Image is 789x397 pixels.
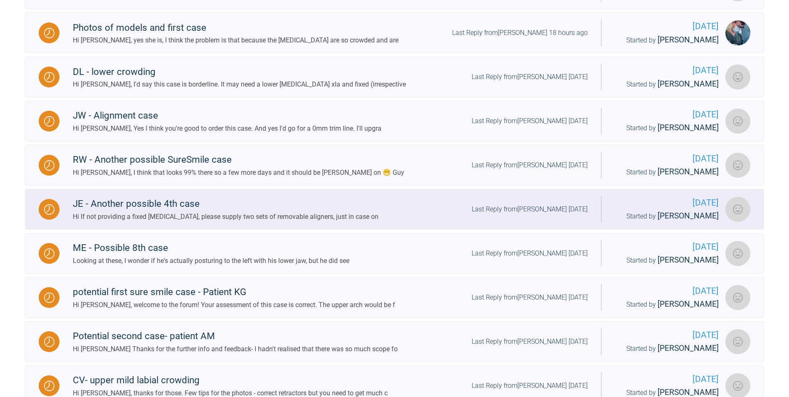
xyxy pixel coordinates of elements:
a: WaitingDL - lower crowdingHi [PERSON_NAME], I'd say this case is borderline. It may need a lower ... [25,57,764,97]
div: Hi [PERSON_NAME], I think that looks 99% there so a few more days and it should be [PERSON_NAME] ... [73,167,404,178]
img: Waiting [44,381,54,391]
a: WaitingJW - Alignment caseHi [PERSON_NAME], Yes I think you're good to order this case. And yes I... [25,101,764,141]
img: Waiting [44,337,54,347]
div: Photos of models and first case [73,20,398,35]
div: RW - Another possible SureSmile case [73,152,404,167]
div: Last Reply from [PERSON_NAME] [DATE] [472,204,588,215]
div: Started by [615,122,719,134]
img: Chris Pritchard [725,329,750,354]
span: [DATE] [615,108,719,122]
img: Waiting [44,72,54,82]
div: Last Reply from [PERSON_NAME] 18 hours ago [452,27,588,38]
div: Last Reply from [PERSON_NAME] [DATE] [472,116,588,127]
div: Hi If not providing a fixed [MEDICAL_DATA], please supply two sets of removable aligners, just in... [73,211,378,222]
div: Potential second case- patient AM [73,329,398,344]
img: Waiting [44,160,54,171]
img: Cathryn Sherlock [725,153,750,178]
div: Last Reply from [PERSON_NAME] [DATE] [472,292,588,303]
div: Last Reply from [PERSON_NAME] [DATE] [472,160,588,171]
img: Waiting [44,116,54,127]
span: [DATE] [615,152,719,166]
div: Last Reply from [PERSON_NAME] [DATE] [472,336,588,347]
span: [PERSON_NAME] [658,167,719,176]
div: Hi [PERSON_NAME] Thanks for the further info and feedback- I hadn't realised that there was so mu... [73,344,398,355]
span: [PERSON_NAME] [658,299,719,309]
a: WaitingJE - Another possible 4th caseHi If not providing a fixed [MEDICAL_DATA], please supply tw... [25,189,764,230]
div: Last Reply from [PERSON_NAME] [DATE] [472,72,588,82]
span: [DATE] [615,240,719,254]
span: [PERSON_NAME] [658,123,719,132]
div: Last Reply from [PERSON_NAME] [DATE] [472,248,588,259]
span: [PERSON_NAME] [658,343,719,353]
div: Hi [PERSON_NAME], yes she is, I think the problem is that because the [MEDICAL_DATA] are so crowd... [73,35,398,46]
div: Last Reply from [PERSON_NAME] [DATE] [472,380,588,391]
img: Waiting [44,204,54,215]
img: Waiting [44,293,54,303]
div: Hi [PERSON_NAME], Yes I think you're good to order this case. And yes I'd go for a 0mm trim line.... [73,123,381,134]
a: WaitingPhotos of models and first caseHi [PERSON_NAME], yes she is, I think the problem is that b... [25,12,764,53]
span: [PERSON_NAME] [658,35,719,45]
a: Waitingpotential first sure smile case - Patient KGHi [PERSON_NAME], welcome to the forum! Your a... [25,277,764,318]
a: WaitingME - Possible 8th caseLooking at these, I wonder if he's actually posturing to the left wi... [25,233,764,274]
div: Hi [PERSON_NAME], welcome to the forum! Your assessment of this case is correct. The upper arch w... [73,300,395,310]
span: [PERSON_NAME] [658,387,719,397]
a: WaitingPotential second case- patient AMHi [PERSON_NAME] Thanks for the further info and feedback... [25,321,764,362]
img: Waiting [44,248,54,259]
img: Cathryn Sherlock [725,241,750,266]
a: WaitingRW - Another possible SureSmile caseHi [PERSON_NAME], I think that looks 99% there so a fe... [25,145,764,186]
div: Started by [615,210,719,223]
div: JE - Another possible 4th case [73,196,378,211]
img: Waiting [44,28,54,38]
img: Cathryn Sherlock [725,109,750,134]
img: Cathryn Sherlock [725,65,750,89]
span: [DATE] [615,196,719,210]
div: Looking at these, I wonder if he's actually posturing to the left with his lower jaw, but he did see [73,256,349,266]
div: Hi [PERSON_NAME], I'd say this case is borderline. It may need a lower [MEDICAL_DATA] xla and fix... [73,79,406,90]
div: ME - Possible 8th case [73,241,349,256]
span: [DATE] [615,20,719,33]
div: Started by [615,166,719,179]
span: [PERSON_NAME] [658,211,719,221]
img: Thomas Dobson [725,20,750,45]
div: Started by [615,342,719,355]
span: [PERSON_NAME] [658,79,719,89]
div: CV- upper mild labial crowding [73,373,388,388]
span: [DATE] [615,372,719,386]
span: [DATE] [615,64,719,77]
span: [DATE] [615,284,719,298]
div: Started by [615,298,719,311]
div: Started by [615,78,719,91]
div: Started by [615,254,719,267]
div: Started by [615,34,719,47]
div: potential first sure smile case - Patient KG [73,285,395,300]
img: Farida Abdelaziz [725,285,750,310]
img: Cathryn Sherlock [725,197,750,222]
div: JW - Alignment case [73,108,381,123]
div: DL - lower crowding [73,65,406,79]
span: [DATE] [615,328,719,342]
span: [PERSON_NAME] [658,255,719,265]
